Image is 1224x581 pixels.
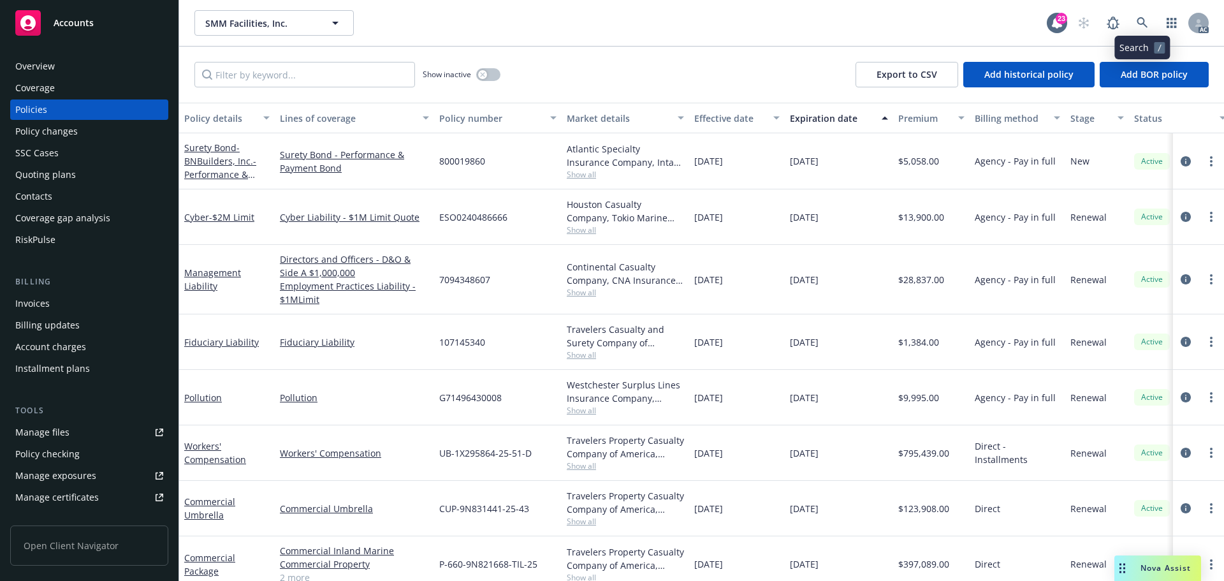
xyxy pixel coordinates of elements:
a: more [1204,209,1219,224]
div: Travelers Property Casualty Company of America, Travelers Insurance [567,545,684,572]
div: Status [1134,112,1212,125]
a: Directors and Officers - D&O & Side A $1,000,000 [280,253,429,279]
div: Contacts [15,186,52,207]
span: Renewal [1070,335,1107,349]
span: Show inactive [423,69,471,80]
span: [DATE] [694,502,723,515]
div: SSC Cases [15,143,59,163]
a: Commercial Umbrella [184,496,235,521]
a: Fiduciary Liability [184,336,259,348]
a: Accounts [10,5,168,41]
span: Direct - Installments [975,439,1060,466]
span: Manage exposures [10,466,168,486]
button: Policy details [179,103,275,133]
span: [DATE] [790,154,819,168]
span: CUP-9N831441-25-43 [439,502,529,515]
span: [DATE] [790,557,819,571]
a: Billing updates [10,315,168,335]
div: Tools [10,404,168,417]
a: circleInformation [1178,501,1193,516]
div: Policy details [184,112,256,125]
span: [DATE] [694,391,723,404]
span: [DATE] [790,210,819,224]
div: Coverage [15,78,55,98]
a: Invoices [10,293,168,314]
span: [DATE] [790,335,819,349]
div: Travelers Property Casualty Company of America, Travelers Insurance [567,434,684,460]
a: Commercial Property [280,557,429,571]
a: RiskPulse [10,230,168,250]
div: Continental Casualty Company, CNA Insurance, Amwins [567,260,684,287]
button: Nova Assist [1114,555,1201,581]
span: $123,908.00 [898,502,949,515]
div: Premium [898,112,951,125]
span: Show all [567,349,684,360]
span: $397,089.00 [898,557,949,571]
a: Account charges [10,337,168,357]
span: Active [1139,336,1165,348]
a: more [1204,557,1219,572]
span: [DATE] [694,557,723,571]
div: Coverage gap analysis [15,208,110,228]
button: Policy number [434,103,562,133]
span: Active [1139,211,1165,223]
div: Billing updates [15,315,80,335]
div: Quoting plans [15,165,76,185]
div: Market details [567,112,670,125]
span: [DATE] [790,273,819,286]
span: $1,384.00 [898,335,939,349]
span: - $2M Limit [209,211,254,223]
span: $13,900.00 [898,210,944,224]
div: Billing method [975,112,1046,125]
a: Employment Practices Liability - $1MLimit [280,279,429,306]
span: Renewal [1070,210,1107,224]
a: Policy checking [10,444,168,464]
a: more [1204,334,1219,349]
a: more [1204,272,1219,287]
span: UB-1X295864-25-51-D [439,446,532,460]
button: Add historical policy [963,62,1095,87]
div: Overview [15,56,55,77]
span: Open Client Navigator [10,526,168,566]
a: circleInformation [1178,390,1193,405]
a: Policy changes [10,121,168,142]
span: Active [1139,503,1165,514]
a: Contacts [10,186,168,207]
div: Policy changes [15,121,78,142]
a: Report a Bug [1100,10,1126,36]
span: [DATE] [694,154,723,168]
span: 7094348607 [439,273,490,286]
span: [DATE] [790,391,819,404]
button: Stage [1065,103,1129,133]
span: [DATE] [790,446,819,460]
a: Policies [10,99,168,120]
div: Policies [15,99,47,120]
a: Workers' Compensation [280,446,429,460]
span: 800019860 [439,154,485,168]
span: Accounts [54,18,94,28]
span: Show all [567,169,684,180]
a: Management Liability [184,267,241,292]
span: Agency - Pay in full [975,210,1056,224]
span: [DATE] [694,210,723,224]
span: Show all [567,287,684,298]
div: Stage [1070,112,1110,125]
div: Atlantic Specialty Insurance Company, Intact Insurance [567,142,684,169]
span: Show all [567,516,684,527]
div: Invoices [15,293,50,314]
a: Switch app [1159,10,1184,36]
div: Manage files [15,422,69,443]
span: SMM Facilities, Inc. [205,17,316,30]
a: Cyber Liability - $1M Limit Quote [280,210,429,224]
button: Premium [893,103,970,133]
a: Search [1130,10,1155,36]
span: Show all [567,224,684,235]
span: [DATE] [694,335,723,349]
button: Expiration date [785,103,893,133]
a: Manage claims [10,509,168,529]
span: Agency - Pay in full [975,391,1056,404]
span: Export to CSV [877,68,937,80]
span: [DATE] [790,502,819,515]
div: Drag to move [1114,555,1130,581]
a: Surety Bond - Performance & Payment Bond [280,148,429,175]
